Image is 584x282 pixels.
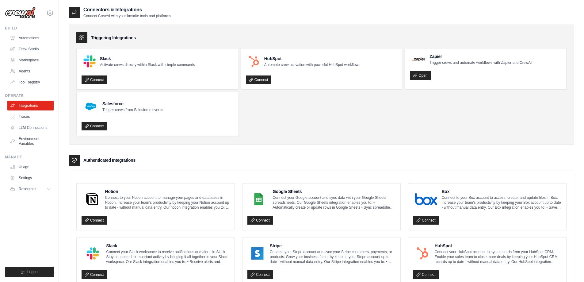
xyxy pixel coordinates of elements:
[19,187,36,191] span: Resources
[270,243,395,249] h4: Stripe
[410,71,430,80] a: Open
[7,173,54,183] a: Settings
[7,33,54,43] a: Automations
[82,75,107,84] a: Connect
[82,216,107,225] a: Connect
[429,53,532,60] h4: Zapier
[5,267,54,277] button: Logout
[82,122,107,130] a: Connect
[5,7,36,19] img: Logo
[5,155,54,160] div: Manage
[248,55,260,68] img: HubSpot Logo
[7,162,54,172] a: Usage
[83,6,171,14] h2: Connectors & Integrations
[5,26,54,31] div: Build
[264,56,360,62] h4: HubSpot
[7,123,54,133] a: LLM Connections
[434,249,561,264] p: Connect your HubSpot account to sync records from your HubSpot CRM. Enable your sales team to clo...
[91,35,136,41] h3: Triggering Integrations
[82,270,107,279] a: Connect
[105,195,230,210] p: Connect to your Notion account to manage your pages and databases in Notion. Increase your team’s...
[413,216,439,225] a: Connect
[415,193,437,205] img: Box Logo
[7,77,54,87] a: Tool Registry
[7,112,54,122] a: Traces
[7,134,54,149] a: Environment Variables
[105,188,230,195] h4: Notion
[83,247,102,260] img: Slack Logo
[264,62,360,67] p: Automate crew activation with powerful HubSpot workflows
[249,193,268,205] img: Google Sheets Logo
[5,93,54,98] div: Operate
[102,101,163,107] h4: Salesforce
[434,243,561,249] h4: HubSpot
[270,249,395,264] p: Connect your Stripe account and sync your Stripe customers, payments, or products. Grow your busi...
[415,247,430,260] img: HubSpot Logo
[106,243,230,249] h4: Slack
[413,270,439,279] a: Connect
[83,99,98,114] img: Salesforce Logo
[273,188,395,195] h4: Google Sheets
[249,247,265,260] img: Stripe Logo
[7,44,54,54] a: Crew Studio
[273,195,395,210] p: Connect your Google account and sync data with your Google Sheets spreadsheets. Our Google Sheets...
[106,249,230,264] p: Connect your Slack workspace to receive notifications and alerts in Slack. Stay connected to impo...
[83,193,101,205] img: Notion Logo
[102,107,163,112] p: Trigger crews from Salesforce events
[83,55,96,68] img: Slack Logo
[7,184,54,194] button: Resources
[441,195,561,210] p: Connect to your Box account to access, create, and update files in Box. Increase your team’s prod...
[100,56,195,62] h4: Slack
[7,55,54,65] a: Marketplace
[83,157,136,163] h3: Authenticated Integrations
[7,101,54,110] a: Integrations
[246,75,271,84] a: Connect
[247,216,273,225] a: Connect
[7,66,54,76] a: Agents
[27,269,39,274] span: Logout
[429,60,532,65] p: Trigger crews and automate workflows with Zapier and CrewAI
[83,14,171,18] p: Connect CrewAI with your favorite tools and platforms
[412,57,425,61] img: Zapier Logo
[100,62,195,67] p: Activate crews directly within Slack with simple commands
[441,188,561,195] h4: Box
[247,270,273,279] a: Connect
